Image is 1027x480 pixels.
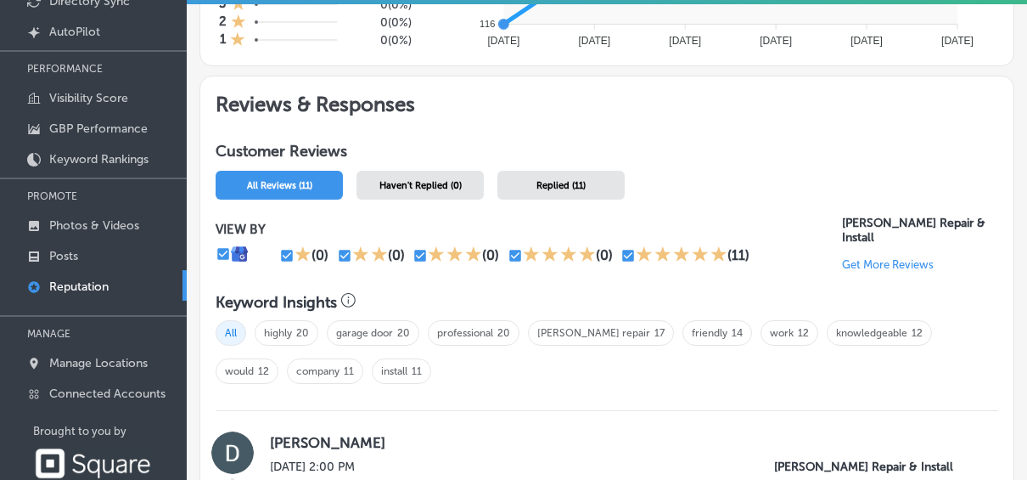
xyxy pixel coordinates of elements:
[49,356,148,370] p: Manage Locations
[258,365,269,377] a: 12
[842,258,934,271] p: Get More Reviews
[219,14,227,31] h4: 2
[670,35,702,47] tspan: [DATE]
[216,222,842,237] p: VIEW BY
[311,247,328,263] div: (0)
[295,246,311,266] div: 1 Star
[727,247,749,263] div: (11)
[216,320,246,346] span: All
[692,327,727,339] a: friendly
[488,35,520,47] tspan: [DATE]
[336,327,393,339] a: garage door
[296,327,309,339] a: 20
[216,293,337,312] h3: Keyword Insights
[397,327,410,339] a: 20
[379,180,462,191] span: Haven't Replied (0)
[344,365,354,377] a: 11
[770,327,794,339] a: work
[49,280,109,294] p: Reputation
[760,35,793,47] tspan: [DATE]
[851,35,884,47] tspan: [DATE]
[536,180,586,191] span: Replied (11)
[351,15,412,30] h5: 0 ( 0% )
[579,35,611,47] tspan: [DATE]
[49,25,100,39] p: AutoPilot
[636,246,727,266] div: 5 Stars
[49,152,149,167] p: Keyword Rankings
[247,180,312,191] span: All Reviews (11)
[49,91,128,105] p: Visibility Score
[654,327,665,339] a: 17
[381,365,407,377] a: install
[836,327,907,339] a: knowledgeable
[49,387,166,401] p: Connected Accounts
[482,247,499,263] div: (0)
[497,327,510,339] a: 20
[49,249,78,263] p: Posts
[428,246,482,266] div: 3 Stars
[33,448,152,479] img: Square
[596,247,613,263] div: (0)
[537,327,650,339] a: [PERSON_NAME] repair
[388,247,405,263] div: (0)
[437,327,493,339] a: professional
[231,14,246,31] div: 1 Star
[774,460,978,474] p: McGriff Repair & Install
[264,327,292,339] a: highly
[732,327,743,339] a: 14
[200,76,1013,127] h2: Reviews & Responses
[33,425,187,438] p: Brought to you by
[49,121,148,136] p: GBP Performance
[351,33,412,48] h5: 0 ( 0% )
[842,216,998,245] p: McGriff Repair & Install
[941,35,974,47] tspan: [DATE]
[296,365,340,377] a: company
[220,31,226,49] h4: 1
[225,365,254,377] a: would
[523,246,596,266] div: 4 Stars
[480,19,495,29] tspan: 116
[230,31,245,49] div: 1 Star
[798,327,809,339] a: 12
[270,460,377,474] label: [DATE] 2:00 PM
[270,434,978,451] label: [PERSON_NAME]
[912,327,923,339] a: 12
[216,142,998,166] h1: Customer Reviews
[412,365,422,377] a: 11
[352,246,388,266] div: 2 Stars
[49,218,139,233] p: Photos & Videos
